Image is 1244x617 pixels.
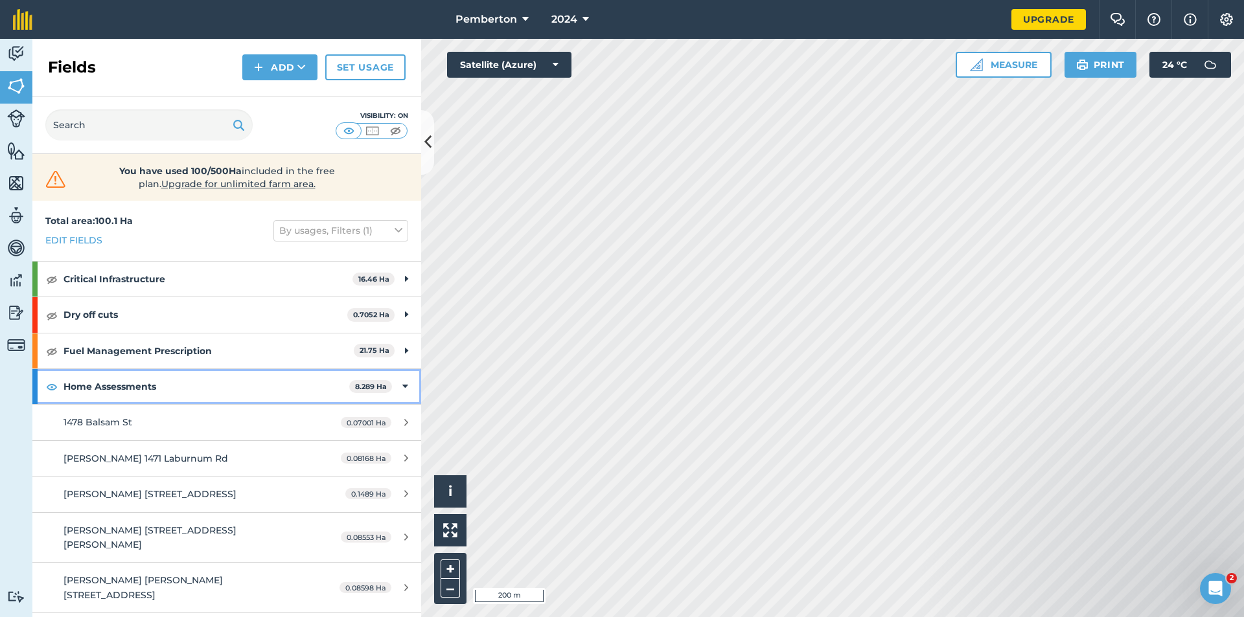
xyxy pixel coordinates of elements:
[355,382,387,391] strong: 8.289 Ha
[336,111,408,121] div: Visibility: On
[273,220,408,241] button: By usages, Filters (1)
[340,582,391,593] span: 0.08598 Ha
[1110,13,1125,26] img: Two speech bubbles overlapping with the left bubble in the forefront
[15,93,41,119] img: Profile image for Daisy
[96,6,166,28] h1: Messages
[441,579,460,598] button: –
[353,310,389,319] strong: 0.7052 Ha
[455,12,517,27] span: Pemberton
[7,303,25,322] img: svg+xml;base64,PD94bWwgdmVyc2lvbj0iMS4wIiBlbmNvZGluZz0idXRmLTgiPz4KPCEtLSBHZW5lcmF0b3I6IEFkb2JlIE...
[551,12,577,27] span: 2024
[46,298,71,311] div: Daisy
[15,45,41,71] img: Profile image for Daisy
[1076,57,1088,73] img: svg+xml;base64,PHN2ZyB4bWxucz0iaHR0cDovL3d3dy53My5vcmcvMjAwMC9zdmciIHdpZHRoPSIxOSIgaGVpZ2h0PSIyNC...
[65,404,130,456] button: Messages
[447,52,571,78] button: Satellite (Azure)
[45,109,253,140] input: Search
[434,475,466,508] button: i
[63,416,132,428] span: 1478 Balsam St
[387,124,404,137] img: svg+xml;base64,PHN2ZyB4bWxucz0iaHR0cDovL3d3dy53My5vcmcvMjAwMC9zdmciIHdpZHRoPSI1MCIgaGVpZ2h0PSI0MC...
[7,109,25,128] img: svg+xml;base64,PD94bWwgdmVyc2lvbj0iMS4wIiBlbmNvZGluZz0idXRmLTgiPz4KPCEtLSBHZW5lcmF0b3I6IEFkb2JlIE...
[46,343,58,359] img: svg+xml;base64,PHN2ZyB4bWxucz0iaHR0cDovL3d3dy53My5vcmcvMjAwMC9zdmciIHdpZHRoPSIxOCIgaGVpZ2h0PSIyNC...
[46,271,58,287] img: svg+xml;base64,PHN2ZyB4bWxucz0iaHR0cDovL3d3dy53My5vcmcvMjAwMC9zdmciIHdpZHRoPSIxOCIgaGVpZ2h0PSIyNC...
[227,5,251,28] div: Close
[1011,9,1086,30] a: Upgrade
[63,453,228,464] span: [PERSON_NAME] 1471 Laburnum Rd
[74,202,110,216] div: • [DATE]
[7,76,25,96] img: svg+xml;base64,PHN2ZyB4bWxucz0iaHR0cDovL3d3dy53My5vcmcvMjAwMC9zdmciIHdpZHRoPSI1NiIgaGVpZ2h0PSI2MC...
[32,333,421,368] div: Fuel Management Prescription21.75 Ha
[63,369,349,404] strong: Home Assessments
[74,346,110,359] div: • [DATE]
[7,174,25,193] img: svg+xml;base64,PHN2ZyB4bWxucz0iaHR0cDovL3d3dy53My5vcmcvMjAwMC9zdmciIHdpZHRoPSI1NiIgaGVpZ2h0PSI2MC...
[1065,52,1137,78] button: Print
[63,297,347,332] strong: Dry off cuts
[341,124,357,137] img: svg+xml;base64,PHN2ZyB4bWxucz0iaHR0cDovL3d3dy53My5vcmcvMjAwMC9zdmciIHdpZHRoPSI1MCIgaGVpZ2h0PSI0MC...
[45,233,102,247] a: Edit fields
[32,441,421,476] a: [PERSON_NAME] 1471 Laburnum Rd0.08168 Ha
[360,346,389,355] strong: 21.75 Ha
[358,275,389,284] strong: 16.46 Ha
[7,238,25,258] img: svg+xml;base64,PD94bWwgdmVyc2lvbj0iMS4wIiBlbmNvZGluZz0idXRmLTgiPz4KPCEtLSBHZW5lcmF0b3I6IEFkb2JlIE...
[63,333,354,368] strong: Fuel Management Prescription
[45,215,133,227] strong: Total area : 100.1 Ha
[46,154,71,168] div: Daisy
[74,298,110,311] div: • [DATE]
[441,559,460,579] button: +
[15,333,41,359] img: Profile image for Daisy
[448,483,452,499] span: i
[242,54,317,80] button: Add
[194,404,259,456] button: News
[341,417,391,428] span: 0.07001 Ha
[7,590,25,603] img: svg+xml;base64,PD94bWwgdmVyc2lvbj0iMS4wIiBlbmNvZGluZz0idXRmLTgiPz4KPCEtLSBHZW5lcmF0b3I6IEFkb2JlIE...
[46,202,71,216] div: Daisy
[32,262,421,297] div: Critical Infrastructure16.46 Ha
[233,117,245,133] img: svg+xml;base64,PHN2ZyB4bWxucz0iaHR0cDovL3d3dy53My5vcmcvMjAwMC9zdmciIHdpZHRoPSIxOSIgaGVpZ2h0PSIyNC...
[15,141,41,167] img: Profile image for Daisy
[443,523,457,537] img: Four arrows, one pointing top left, one top right, one bottom right and the last bottom left
[32,513,421,563] a: [PERSON_NAME] [STREET_ADDRESS][PERSON_NAME]0.08553 Ha
[89,164,365,190] span: included in the free plan .
[63,262,352,297] strong: Critical Infrastructure
[7,336,25,354] img: svg+xml;base64,PD94bWwgdmVyc2lvbj0iMS4wIiBlbmNvZGluZz0idXRmLTgiPz4KPCEtLSBHZW5lcmF0b3I6IEFkb2JlIE...
[32,563,421,612] a: [PERSON_NAME] [PERSON_NAME] [STREET_ADDRESS]0.08598 Ha
[214,436,239,445] span: News
[32,405,421,440] a: 1478 Balsam St0.07001 Ha
[1184,12,1197,27] img: svg+xml;base64,PHN2ZyB4bWxucz0iaHR0cDovL3d3dy53My5vcmcvMjAwMC9zdmciIHdpZHRoPSIxNyIgaGVpZ2h0PSIxNy...
[345,488,391,499] span: 0.1489 Ha
[1149,52,1231,78] button: 24 °C
[341,532,391,543] span: 0.08553 Ha
[364,124,380,137] img: svg+xml;base64,PHN2ZyB4bWxucz0iaHR0cDovL3d3dy53My5vcmcvMjAwMC9zdmciIHdpZHRoPSI1MCIgaGVpZ2h0PSI0MC...
[60,365,200,390] button: Send us a message
[1146,13,1162,26] img: A question mark icon
[1200,573,1231,604] iframe: Intercom live chat
[15,189,41,215] img: Profile image for Daisy
[7,44,25,63] img: svg+xml;base64,PD94bWwgdmVyc2lvbj0iMS4wIiBlbmNvZGluZz0idXRmLTgiPz4KPCEtLSBHZW5lcmF0b3I6IEFkb2JlIE...
[32,297,421,332] div: Dry off cuts0.7052 Ha
[46,58,71,72] div: Daisy
[325,54,406,80] a: Set usage
[956,52,1052,78] button: Measure
[63,488,236,500] span: [PERSON_NAME] [STREET_ADDRESS]
[74,250,110,264] div: • [DATE]
[1162,52,1187,78] span: 24 ° C
[130,404,194,456] button: Help
[7,206,25,225] img: svg+xml;base64,PD94bWwgdmVyc2lvbj0iMS4wIiBlbmNvZGluZz0idXRmLTgiPz4KPCEtLSBHZW5lcmF0b3I6IEFkb2JlIE...
[32,477,421,511] a: [PERSON_NAME] [STREET_ADDRESS]0.1489 Ha
[19,436,45,445] span: Home
[1227,573,1237,583] span: 2
[1197,52,1223,78] img: svg+xml;base64,PD94bWwgdmVyc2lvbj0iMS4wIiBlbmNvZGluZz0idXRmLTgiPz4KPCEtLSBHZW5lcmF0b3I6IEFkb2JlIE...
[15,237,41,263] img: Profile image for Daisy
[63,524,236,550] span: [PERSON_NAME] [STREET_ADDRESS][PERSON_NAME]
[119,165,242,177] strong: You have used 100/500Ha
[48,57,96,78] h2: Fields
[46,250,71,264] div: Daisy
[46,308,58,323] img: svg+xml;base64,PHN2ZyB4bWxucz0iaHR0cDovL3d3dy53My5vcmcvMjAwMC9zdmciIHdpZHRoPSIxOCIgaGVpZ2h0PSIyNC...
[32,369,421,404] div: Home Assessments8.289 Ha
[72,436,122,445] span: Messages
[74,154,110,168] div: • [DATE]
[74,58,110,72] div: • [DATE]
[7,271,25,290] img: svg+xml;base64,PD94bWwgdmVyc2lvbj0iMS4wIiBlbmNvZGluZz0idXRmLTgiPz4KPCEtLSBHZW5lcmF0b3I6IEFkb2JlIE...
[46,379,58,394] img: svg+xml;base64,PHN2ZyB4bWxucz0iaHR0cDovL3d3dy53My5vcmcvMjAwMC9zdmciIHdpZHRoPSIxOCIgaGVpZ2h0PSIyNC...
[46,346,71,359] div: Daisy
